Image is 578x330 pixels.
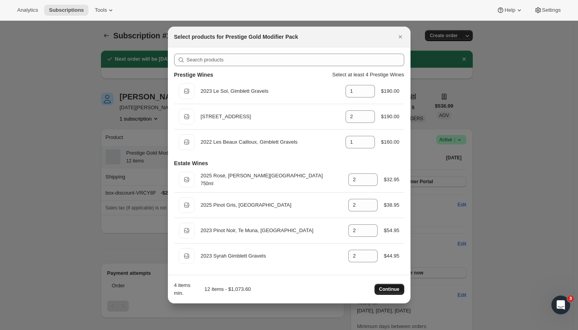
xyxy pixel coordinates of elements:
div: 2023 Le Sol, Gimblett Gravels [201,87,339,95]
p: Select at least 4 Prestige Wines [332,71,404,79]
input: Search products [187,54,404,66]
button: Analytics [13,5,43,16]
span: Tools [95,7,107,13]
span: 3 [567,296,574,302]
div: $54.95 [384,227,400,234]
h3: Estate Wines [174,159,208,167]
h3: Prestige Wines [174,71,213,79]
div: 2023 Syrah Gimblett Gravels [201,252,342,260]
button: Tools [90,5,119,16]
span: Help [504,7,515,13]
span: Subscriptions [49,7,84,13]
div: [STREET_ADDRESS] [201,113,339,121]
button: Close [395,31,406,42]
div: $32.95 [384,176,400,184]
div: $160.00 [381,138,400,146]
div: 2025 Rosé, [PERSON_NAME][GEOGRAPHIC_DATA] [201,172,342,180]
span: Settings [542,7,561,13]
span: Analytics [17,7,38,13]
div: $38.95 [384,201,400,209]
span: Continue [379,286,400,292]
iframe: Intercom live chat [551,296,570,314]
button: Continue [375,284,404,295]
button: Subscriptions [44,5,88,16]
button: Settings [529,5,565,16]
div: 2023 Pinot Noir, Te Muna, [GEOGRAPHIC_DATA] [201,227,342,234]
div: 4 items min. [174,281,194,297]
h2: Select products for Prestige Gold Modifier Pack [174,33,298,41]
div: $44.95 [384,252,400,260]
small: 750ml [201,181,214,186]
div: 2025 Pinot Gris, [GEOGRAPHIC_DATA] [201,201,342,209]
div: 2022 Les Beaux Cailloux, Gimblett Gravels [201,138,339,146]
button: Help [492,5,528,16]
div: $190.00 [381,87,400,95]
div: $190.00 [381,113,400,121]
div: 12 items - $1,073.60 [196,285,251,293]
